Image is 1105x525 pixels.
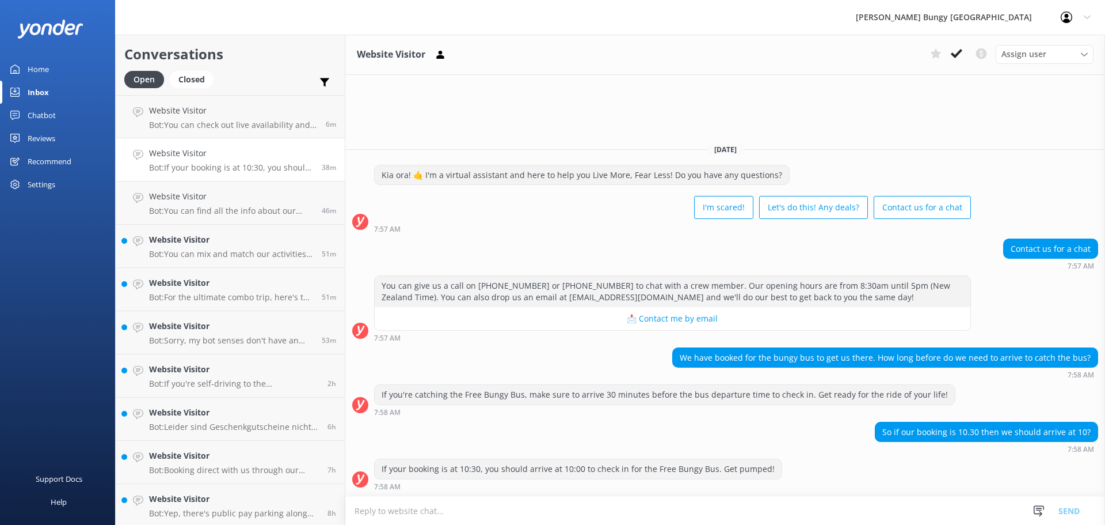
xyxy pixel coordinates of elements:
[374,226,401,233] strong: 7:57 AM
[51,490,67,513] div: Help
[374,225,971,233] div: Sep 21 2025 07:57am (UTC +12:00) Pacific/Auckland
[149,206,313,216] p: Bot: You can find all the info about our photo and video packages at [URL][DOMAIN_NAME]. If you'r...
[149,335,313,346] p: Bot: Sorry, my bot senses don't have an answer for that, please try and rephrase your question, I...
[322,249,336,259] span: Sep 21 2025 07:46am (UTC +12:00) Pacific/Auckland
[124,43,336,65] h2: Conversations
[375,276,970,307] div: You can give us a call on [PHONE_NUMBER] or [PHONE_NUMBER] to chat with a crew member. Our openin...
[327,379,336,388] span: Sep 21 2025 06:36am (UTC +12:00) Pacific/Auckland
[1001,48,1046,61] span: Assign user
[149,277,313,289] h4: Website Visitor
[170,71,214,88] div: Closed
[875,422,1098,442] div: So if our booking is 10.30 then we should arrive at 10?
[1068,372,1094,379] strong: 7:58 AM
[1068,446,1094,453] strong: 7:58 AM
[322,163,336,172] span: Sep 21 2025 07:58am (UTC +12:00) Pacific/Auckland
[694,196,753,219] button: I'm scared!
[996,45,1093,63] div: Assign User
[149,120,317,130] p: Bot: You can check out live availability and book the Auckland Skyjump on our website at [URL][DO...
[707,145,744,154] span: [DATE]
[375,459,782,479] div: If your booking is at 10:30, you should arrive at 10:00 to check in for the Free Bungy Bus. Get p...
[374,484,401,490] strong: 7:58 AM
[374,408,955,416] div: Sep 21 2025 07:58am (UTC +12:00) Pacific/Auckland
[149,292,313,303] p: Bot: For the ultimate combo trip, here's the timing breakdown: - **[GEOGRAPHIC_DATA]**: If you're...
[149,363,319,376] h4: Website Visitor
[116,182,345,225] a: Website VisitorBot:You can find all the info about our photo and video packages at [URL][DOMAIN_N...
[322,292,336,302] span: Sep 21 2025 07:46am (UTC +12:00) Pacific/Auckland
[28,173,55,196] div: Settings
[28,104,56,127] div: Chatbot
[375,165,789,185] div: Kia ora! 🤙 I'm a virtual assistant and here to help you Live More, Fear Less! Do you have any que...
[673,348,1098,368] div: We have booked for the bungy bus to get us there. How long before do we need to arrive to catch t...
[116,398,345,441] a: Website VisitorBot:Leider sind Geschenkgutscheine nicht erstattungsfähig.6h
[116,95,345,138] a: Website VisitorBot:You can check out live availability and book the Auckland Skyjump on our websi...
[322,206,336,216] span: Sep 21 2025 07:51am (UTC +12:00) Pacific/Auckland
[1003,262,1098,270] div: Sep 21 2025 07:57am (UTC +12:00) Pacific/Auckland
[375,385,955,405] div: If you're catching the Free Bungy Bus, make sure to arrive 30 minutes before the bus departure ti...
[327,422,336,432] span: Sep 21 2025 02:08am (UTC +12:00) Pacific/Auckland
[124,73,170,85] a: Open
[874,196,971,219] button: Contact us for a chat
[116,225,345,268] a: Website VisitorBot:You can mix and match our activities for combo prices, except for the Zipride....
[116,354,345,398] a: Website VisitorBot:If you're self-driving to the [GEOGRAPHIC_DATA] for the Bungy, allow 1.5 hours...
[149,508,319,519] p: Bot: Yep, there's public pay parking along [GEOGRAPHIC_DATA] near our [GEOGRAPHIC_DATA] office at...
[1004,239,1098,259] div: Contact us for a chat
[149,163,313,173] p: Bot: If your booking is at 10:30, you should arrive at 10:00 to check in for the Free Bungy Bus. ...
[149,104,317,117] h4: Website Visitor
[28,150,71,173] div: Recommend
[149,249,313,259] p: Bot: You can mix and match our activities for combo prices, except for the Zipride. If you can't ...
[149,320,313,333] h4: Website Visitor
[1068,263,1094,270] strong: 7:57 AM
[149,147,313,160] h4: Website Visitor
[875,445,1098,453] div: Sep 21 2025 07:58am (UTC +12:00) Pacific/Auckland
[149,379,319,389] p: Bot: If you're self-driving to the [GEOGRAPHIC_DATA] for the Bungy, allow 1.5 hours for your acti...
[116,441,345,484] a: Website VisitorBot:Booking direct with us through our website always gives you the best prices. O...
[374,409,401,416] strong: 7:58 AM
[28,81,49,104] div: Inbox
[116,268,345,311] a: Website VisitorBot:For the ultimate combo trip, here's the timing breakdown: - **[GEOGRAPHIC_DATA...
[326,119,336,129] span: Sep 21 2025 08:31am (UTC +12:00) Pacific/Auckland
[357,47,425,62] h3: Website Visitor
[374,482,782,490] div: Sep 21 2025 07:58am (UTC +12:00) Pacific/Auckland
[149,422,319,432] p: Bot: Leider sind Geschenkgutscheine nicht erstattungsfähig.
[17,20,83,39] img: yonder-white-logo.png
[149,493,319,505] h4: Website Visitor
[374,335,401,342] strong: 7:57 AM
[759,196,868,219] button: Let's do this! Any deals?
[149,406,319,419] h4: Website Visitor
[170,73,219,85] a: Closed
[124,71,164,88] div: Open
[116,311,345,354] a: Website VisitorBot:Sorry, my bot senses don't have an answer for that, please try and rephrase yo...
[149,190,313,203] h4: Website Visitor
[149,450,319,462] h4: Website Visitor
[374,334,971,342] div: Sep 21 2025 07:57am (UTC +12:00) Pacific/Auckland
[375,307,970,330] button: 📩 Contact me by email
[28,127,55,150] div: Reviews
[149,465,319,475] p: Bot: Booking direct with us through our website always gives you the best prices. Our combos are ...
[149,233,313,246] h4: Website Visitor
[327,508,336,518] span: Sep 21 2025 12:09am (UTC +12:00) Pacific/Auckland
[327,465,336,475] span: Sep 21 2025 12:48am (UTC +12:00) Pacific/Auckland
[28,58,49,81] div: Home
[322,335,336,345] span: Sep 21 2025 07:44am (UTC +12:00) Pacific/Auckland
[36,467,82,490] div: Support Docs
[672,371,1098,379] div: Sep 21 2025 07:58am (UTC +12:00) Pacific/Auckland
[116,138,345,182] a: Website VisitorBot:If your booking is at 10:30, you should arrive at 10:00 to check in for the Fr...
